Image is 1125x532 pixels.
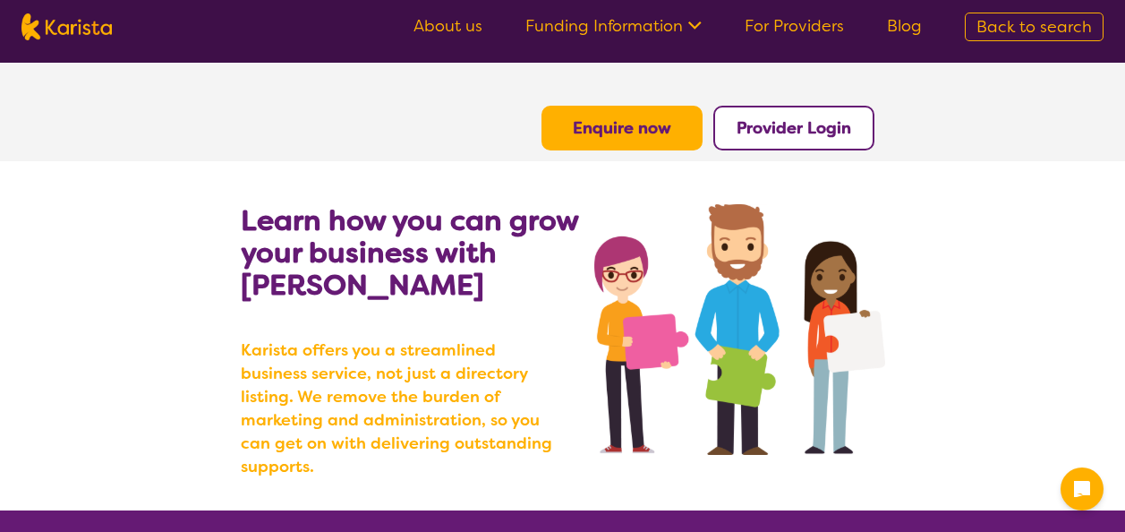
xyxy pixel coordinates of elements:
a: Funding Information [525,15,702,37]
b: Karista offers you a streamlined business service, not just a directory listing. We remove the bu... [241,339,563,478]
a: Back to search [965,13,1104,41]
a: Provider Login [737,117,851,139]
button: Enquire now [541,106,703,150]
a: Blog [887,15,922,37]
b: Learn how you can grow your business with [PERSON_NAME] [241,202,578,304]
img: grow your business with Karista [594,204,884,455]
a: Enquire now [573,117,671,139]
img: Karista logo [21,13,112,40]
span: Back to search [976,16,1092,38]
button: Provider Login [713,106,874,150]
a: About us [413,15,482,37]
a: For Providers [745,15,844,37]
